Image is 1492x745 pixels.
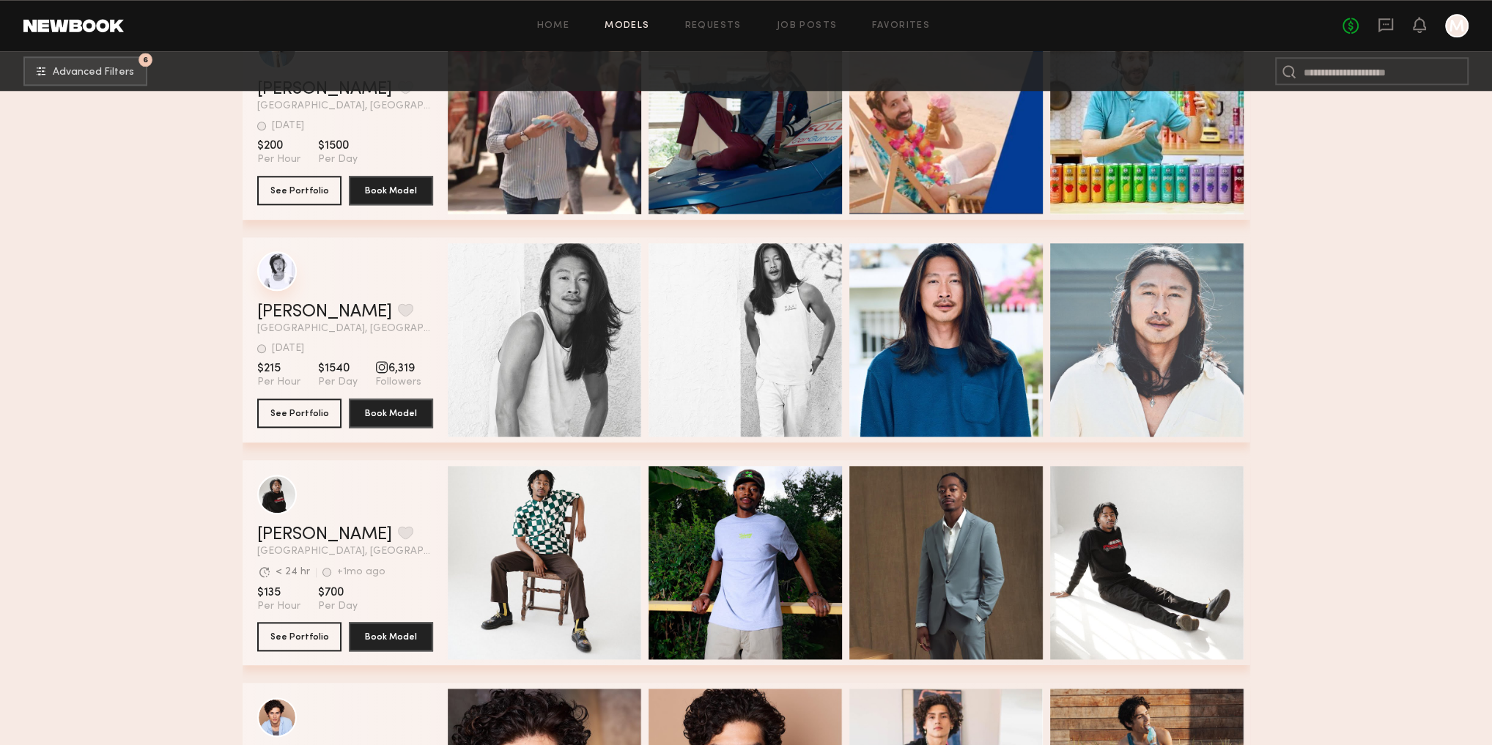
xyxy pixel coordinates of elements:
span: [GEOGRAPHIC_DATA], [GEOGRAPHIC_DATA] [257,324,433,334]
span: Advanced Filters [53,67,134,78]
span: $700 [318,585,358,600]
a: Favorites [872,21,930,31]
div: < 24 hr [276,567,310,577]
span: Per Hour [257,153,300,166]
span: Per Day [318,153,358,166]
button: Book Model [349,399,433,428]
div: +1mo ago [337,567,385,577]
span: 6 [143,56,148,63]
a: Requests [685,21,742,31]
span: $1500 [318,138,358,153]
a: [PERSON_NAME] [257,303,392,321]
span: $135 [257,585,300,600]
span: Followers [375,376,421,389]
span: [GEOGRAPHIC_DATA], [GEOGRAPHIC_DATA] [257,101,433,111]
button: See Portfolio [257,176,341,205]
span: $200 [257,138,300,153]
button: 6Advanced Filters [23,56,147,86]
span: Per Hour [257,376,300,389]
span: Per Day [318,376,358,389]
div: [DATE] [272,344,304,354]
div: [DATE] [272,121,304,131]
a: Home [537,21,570,31]
button: See Portfolio [257,622,341,651]
span: Per Hour [257,600,300,613]
a: Models [605,21,649,31]
span: $215 [257,361,300,376]
button: Book Model [349,622,433,651]
a: Job Posts [777,21,838,31]
span: $1540 [318,361,358,376]
span: 6,319 [375,361,421,376]
a: M [1445,14,1469,37]
a: [PERSON_NAME] [257,526,392,544]
span: Per Day [318,600,358,613]
button: Book Model [349,176,433,205]
button: See Portfolio [257,399,341,428]
span: [GEOGRAPHIC_DATA], [GEOGRAPHIC_DATA] [257,546,433,557]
